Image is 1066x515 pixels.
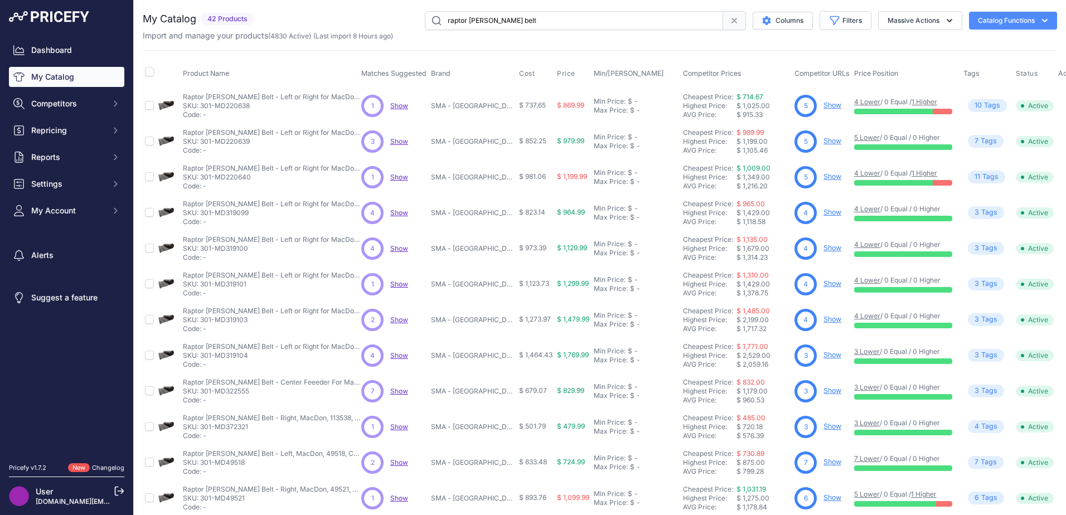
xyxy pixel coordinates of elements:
div: $ [630,284,634,293]
span: 11 [975,172,980,182]
div: Max Price: [594,177,628,186]
div: - [634,213,640,222]
div: Min Price: [594,204,626,213]
span: $ 1,679.00 [736,244,769,252]
a: Cheapest Price: [683,342,733,351]
p: / 0 Equal / 0 Higher [854,347,952,356]
p: Code: - [183,289,361,298]
span: Show [390,280,408,288]
span: Show [390,351,408,359]
a: 4 Lower [854,240,880,249]
p: SMA - [GEOGRAPHIC_DATA], [GEOGRAPHIC_DATA] [431,137,515,146]
a: My Catalog [9,67,124,87]
div: $ 915.33 [736,110,790,119]
a: 3 Lower [854,347,880,356]
p: SMA - [GEOGRAPHIC_DATA], [GEOGRAPHIC_DATA] [431,208,515,217]
div: Highest Price: [683,173,736,182]
span: $ 737.65 [519,101,546,109]
div: $ [630,177,634,186]
span: (Last import 8 Hours ago) [313,32,393,40]
span: Tag [968,99,1007,112]
span: My Account [31,205,104,216]
p: SKU: 301-MD319100 [183,244,361,253]
span: s [994,314,997,325]
a: $ 832.00 [736,378,765,386]
a: Show [390,173,408,181]
p: SKU: 301-MD220640 [183,173,361,182]
p: SKU: 301-MD220639 [183,137,361,146]
span: Reports [31,152,104,163]
div: Highest Price: [683,315,736,324]
div: AVG Price: [683,324,736,333]
p: Raptor [PERSON_NAME] Belt - Left or Right for MacDon FD2 / D2 45', 319103 [183,307,361,315]
p: Raptor [PERSON_NAME] Belt - Left or Right for MacDon FD2 / D2 40', 319101 [183,271,361,280]
a: Show [390,137,408,145]
a: 5 Lower [854,490,880,498]
p: Code: - [183,110,361,119]
span: Competitors [31,98,104,109]
div: Min Price: [594,240,626,249]
a: Dashboard [9,40,124,60]
div: - [634,142,640,150]
a: User [36,487,53,496]
div: - [634,177,640,186]
div: - [632,347,638,356]
div: - [632,168,638,177]
p: Raptor [PERSON_NAME] Belt - Left or Right for MacDon FD1 / FD / D 35' , 220638, 172196 Case IH & ... [183,93,361,101]
div: $ 1,378.75 [736,289,790,298]
p: Import and manage your products [143,30,393,41]
a: $ 730.89 [736,449,764,458]
span: 42 Products [201,13,254,26]
span: $ 1,273.97 [519,315,551,323]
span: 4 [370,208,375,218]
span: 7 [975,136,978,147]
span: 3 [975,243,979,254]
span: Active [1016,243,1054,254]
span: 3 [975,279,979,289]
input: Search [425,11,723,30]
p: Code: - [183,324,361,333]
div: Highest Price: [683,101,736,110]
a: 1 Higher [912,169,937,177]
div: $ [630,356,634,365]
a: $ 714.67 [736,93,763,101]
span: $ 979.99 [557,137,584,145]
a: Show [823,315,841,323]
div: Max Price: [594,213,628,222]
a: Show [823,386,841,395]
a: Show [390,458,408,467]
p: / 0 Equal / 0 Higher [854,312,952,320]
a: $ 965.00 [736,200,765,208]
a: $ 485.00 [736,414,765,422]
span: Tag [968,135,1004,148]
a: Show [823,279,841,288]
div: - [632,240,638,249]
a: $ 1,485.00 [736,307,770,315]
div: $ 1,314.23 [736,253,790,262]
span: $ 981.06 [519,172,546,181]
span: 4 [803,315,808,325]
p: SKU: 301-MD319101 [183,280,361,289]
a: Show [823,172,841,181]
span: Active [1016,100,1054,111]
span: Show [390,422,408,431]
span: ( ) [268,32,311,40]
div: Highest Price: [683,208,736,217]
div: $ [628,204,632,213]
div: AVG Price: [683,146,736,155]
span: Active [1016,172,1054,183]
h2: My Catalog [143,11,196,27]
span: Active [1016,350,1054,361]
a: Cheapest Price: [683,235,733,244]
a: 1 Higher [911,490,937,498]
span: $ 2,529.00 [736,351,771,359]
a: 7 Lower [854,454,880,463]
div: - [634,284,640,293]
a: Cheapest Price: [683,449,733,458]
a: 4 Lower [854,98,880,106]
a: Show [823,208,841,216]
div: $ [628,347,632,356]
span: $ 973.39 [519,244,546,252]
div: $ 1,105.46 [736,146,790,155]
a: Show [823,351,841,359]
